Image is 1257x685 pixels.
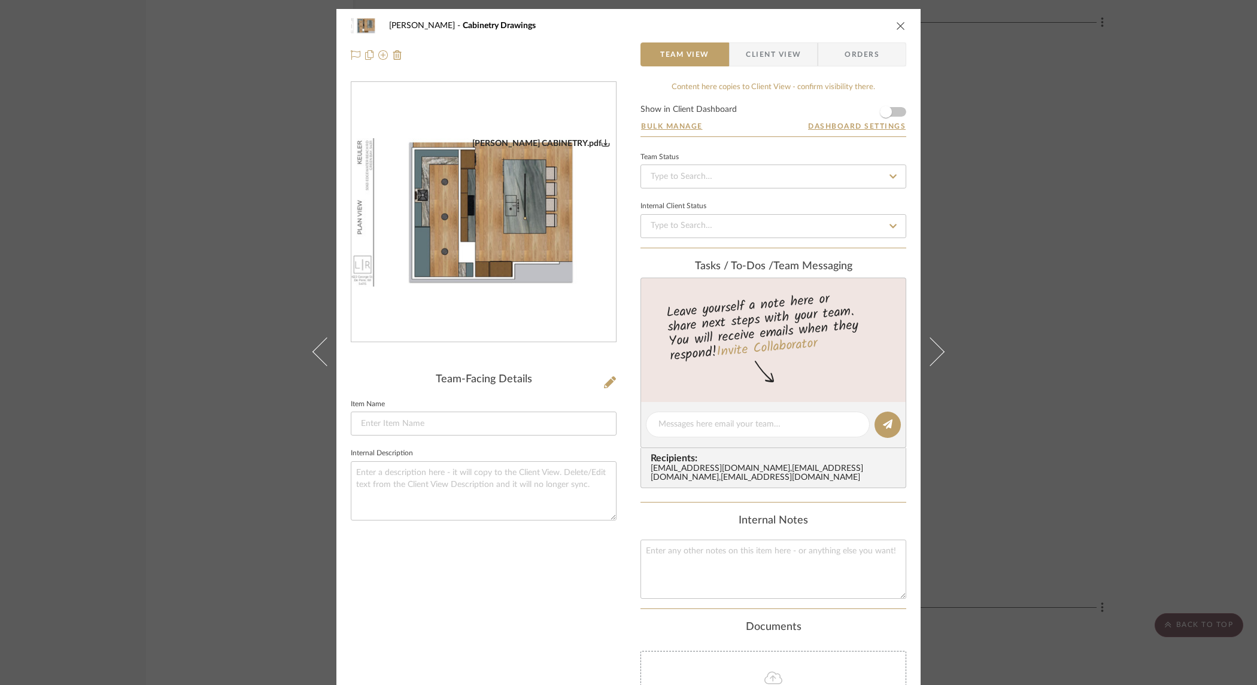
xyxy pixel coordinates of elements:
img: 319f0487-3501-412e-8334-b898552790bf_48x40.jpg [351,14,379,38]
input: Enter Item Name [351,412,617,436]
img: Remove from project [393,50,402,60]
div: 0 [351,138,616,287]
div: [PERSON_NAME] CABINETRY.pdf [472,138,610,149]
img: 319f0487-3501-412e-8334-b898552790bf_436x436.jpg [351,138,616,287]
label: Item Name [351,401,385,407]
div: Internal Notes [640,514,906,528]
div: Documents [640,621,906,634]
a: Invite Collaborator [716,333,818,363]
button: Bulk Manage [640,121,703,132]
div: Team-Facing Details [351,373,617,386]
div: Content here copies to Client View - confirm visibility there. [640,81,906,93]
span: Client View [746,42,801,66]
div: [EMAIL_ADDRESS][DOMAIN_NAME] , [EMAIL_ADDRESS][DOMAIN_NAME] , [EMAIL_ADDRESS][DOMAIN_NAME] [651,464,901,483]
div: Leave yourself a note here or share next steps with your team. You will receive emails when they ... [639,286,908,366]
span: Tasks / To-Dos / [695,261,773,272]
input: Type to Search… [640,214,906,238]
label: Internal Description [351,450,413,456]
div: team Messaging [640,260,906,273]
span: Recipients: [651,453,901,464]
span: Orders [831,42,892,66]
span: Cabinetry Drawings [463,22,536,30]
button: close [895,20,906,31]
div: Internal Client Status [640,203,706,209]
button: Dashboard Settings [807,121,906,132]
span: Team View [660,42,709,66]
span: [PERSON_NAME] [389,22,463,30]
input: Type to Search… [640,165,906,188]
div: Team Status [640,154,679,160]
